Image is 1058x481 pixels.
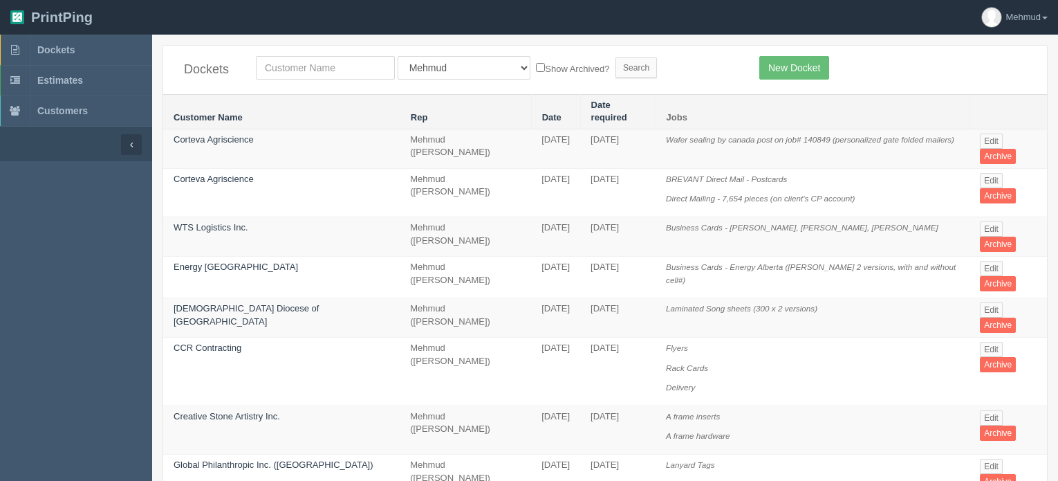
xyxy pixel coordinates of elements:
a: Edit [980,410,1003,426]
td: [DATE] [580,298,656,338]
i: Rack Cards [666,363,708,372]
a: Date [542,112,562,122]
td: [DATE] [531,406,580,454]
td: [DATE] [580,338,656,406]
a: Archive [980,188,1016,203]
a: Archive [980,149,1016,164]
input: Search [615,57,657,78]
td: Mehmud ([PERSON_NAME]) [400,217,531,257]
i: Business Cards - Energy Alberta ([PERSON_NAME] 2 versions, with and without cell#) [666,262,956,284]
a: [DEMOGRAPHIC_DATA] Diocese of [GEOGRAPHIC_DATA] [174,303,319,327]
a: Rep [411,112,428,122]
td: Mehmud ([PERSON_NAME]) [400,406,531,454]
a: CCR Contracting [174,343,241,353]
input: Show Archived? [536,63,545,72]
input: Customer Name [256,56,395,80]
a: Corteva Agriscience [174,174,254,184]
a: Edit [980,134,1003,149]
img: avatar_default-7531ab5dedf162e01f1e0bb0964e6a185e93c5c22dfe317fb01d7f8cd2b1632c.jpg [982,8,1001,27]
i: BREVANT Direct Mail - Postcards [666,174,787,183]
td: Mehmud ([PERSON_NAME]) [400,168,531,217]
i: Business Cards - [PERSON_NAME], [PERSON_NAME], [PERSON_NAME] [666,223,938,232]
a: Edit [980,221,1003,237]
a: Edit [980,261,1003,276]
label: Show Archived? [536,60,609,76]
i: Delivery [666,383,695,392]
a: Creative Stone Artistry Inc. [174,411,280,421]
td: Mehmud ([PERSON_NAME]) [400,129,531,168]
td: [DATE] [531,298,580,338]
i: A frame hardware [666,431,730,440]
td: [DATE] [531,257,580,298]
i: A frame inserts [666,412,720,421]
img: logo-3e63b451c926e2ac314895c53de4908e5d424f24456219fb08d385ab2e579770.png [10,10,24,24]
td: Mehmud ([PERSON_NAME]) [400,298,531,338]
span: Dockets [37,44,75,55]
a: Archive [980,237,1016,252]
a: Edit [980,302,1003,318]
a: Archive [980,357,1016,372]
a: New Docket [759,56,829,80]
i: Lanyard Tags [666,460,714,469]
a: Global Philanthropic Inc. ([GEOGRAPHIC_DATA]) [174,460,373,470]
i: Laminated Song sheets (300 x 2 versions) [666,304,817,313]
a: Customer Name [174,112,243,122]
span: Estimates [37,75,83,86]
a: WTS Logistics Inc. [174,222,248,233]
h4: Dockets [184,63,235,77]
td: [DATE] [580,257,656,298]
td: [DATE] [531,129,580,168]
td: [DATE] [580,129,656,168]
i: Direct Mailing - 7,654 pieces (on client's CP account) [666,194,855,203]
i: Flyers [666,343,688,352]
a: Archive [980,318,1016,333]
td: [DATE] [580,406,656,454]
a: Edit [980,342,1003,357]
td: [DATE] [531,217,580,257]
td: [DATE] [580,168,656,217]
td: Mehmud ([PERSON_NAME]) [400,338,531,406]
td: Mehmud ([PERSON_NAME]) [400,257,531,298]
a: Edit [980,173,1003,188]
a: Archive [980,276,1016,291]
td: [DATE] [531,168,580,217]
a: Archive [980,426,1016,441]
a: Edit [980,459,1003,474]
td: [DATE] [531,338,580,406]
i: Wafer sealing by canada post on job# 140849 (personalized gate folded mailers) [666,135,954,144]
td: [DATE] [580,217,656,257]
th: Jobs [656,94,969,129]
a: Energy [GEOGRAPHIC_DATA] [174,262,298,272]
span: Customers [37,105,88,116]
a: Date required [591,100,627,123]
a: Corteva Agriscience [174,134,254,145]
